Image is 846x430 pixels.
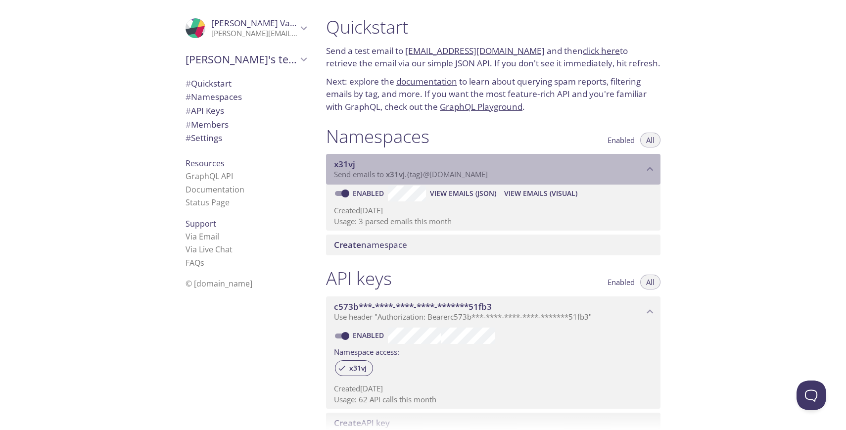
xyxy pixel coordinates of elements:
div: x31vj namespace [326,154,660,185]
iframe: Help Scout Beacon - Open [797,381,826,410]
span: [PERSON_NAME] VanWeyenbergh [211,17,346,29]
span: View Emails (Visual) [504,188,577,199]
span: Settings [186,132,222,143]
label: Namespace access: [334,344,399,358]
a: Status Page [186,197,230,208]
button: View Emails (JSON) [426,186,500,201]
span: s [200,257,204,268]
span: © [DOMAIN_NAME] [186,278,252,289]
span: Support [186,218,216,229]
p: Send a test email to and then to retrieve the email via our simple JSON API. If you don't see it ... [326,45,660,70]
span: Members [186,119,229,130]
p: Usage: 3 parsed emails this month [334,216,653,227]
div: Maxime's team [178,47,314,72]
div: Kim VanWeyenbergh [178,12,314,45]
span: Quickstart [186,78,232,89]
h1: API keys [326,267,392,289]
a: Via Email [186,231,219,242]
a: click here [583,45,620,56]
a: Enabled [351,331,388,340]
div: Create namespace [326,235,660,255]
div: Team Settings [178,131,314,145]
span: Create [334,239,361,250]
span: # [186,78,191,89]
span: # [186,132,191,143]
span: [PERSON_NAME]'s team [186,52,297,66]
div: Namespaces [178,90,314,104]
span: API Keys [186,105,224,116]
a: FAQ [186,257,204,268]
p: Created [DATE] [334,383,653,394]
a: GraphQL Playground [440,101,522,112]
button: Enabled [602,275,641,289]
a: GraphQL API [186,171,233,182]
span: Resources [186,158,225,169]
span: # [186,119,191,130]
h1: Namespaces [326,125,429,147]
div: Quickstart [178,77,314,91]
a: Enabled [351,189,388,198]
button: View Emails (Visual) [500,186,581,201]
span: Send emails to . {tag} @[DOMAIN_NAME] [334,169,488,179]
p: [PERSON_NAME][EMAIL_ADDRESS][DOMAIN_NAME] [211,29,297,39]
div: x31vj [335,360,373,376]
span: x31vj [343,364,373,373]
button: Enabled [602,133,641,147]
div: API Keys [178,104,314,118]
span: # [186,91,191,102]
a: Documentation [186,184,244,195]
span: namespace [334,239,407,250]
span: # [186,105,191,116]
p: Usage: 62 API calls this month [334,394,653,405]
button: All [640,275,660,289]
span: Namespaces [186,91,242,102]
button: All [640,133,660,147]
a: Via Live Chat [186,244,233,255]
p: Created [DATE] [334,205,653,216]
p: Next: explore the to learn about querying spam reports, filtering emails by tag, and more. If you... [326,75,660,113]
span: View Emails (JSON) [430,188,496,199]
span: x31vj [334,158,355,170]
h1: Quickstart [326,16,660,38]
a: documentation [396,76,457,87]
a: [EMAIL_ADDRESS][DOMAIN_NAME] [405,45,545,56]
span: x31vj [386,169,405,179]
div: Members [178,118,314,132]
